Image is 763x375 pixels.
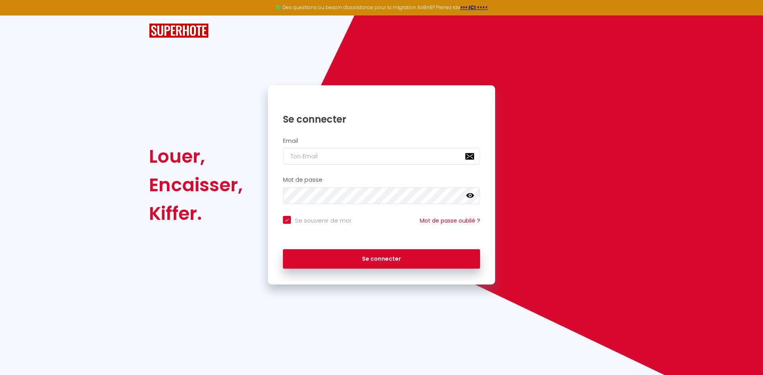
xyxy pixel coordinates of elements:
[283,113,480,125] h1: Se connecter
[283,138,480,144] h2: Email
[149,142,243,171] div: Louer,
[420,217,480,225] a: Mot de passe oublié ?
[460,4,488,11] a: >>> ICI <<<<
[149,23,209,38] img: SuperHote logo
[283,148,480,165] input: Ton Email
[149,171,243,199] div: Encaisser,
[149,199,243,228] div: Kiffer.
[283,249,480,269] button: Se connecter
[283,177,480,183] h2: Mot de passe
